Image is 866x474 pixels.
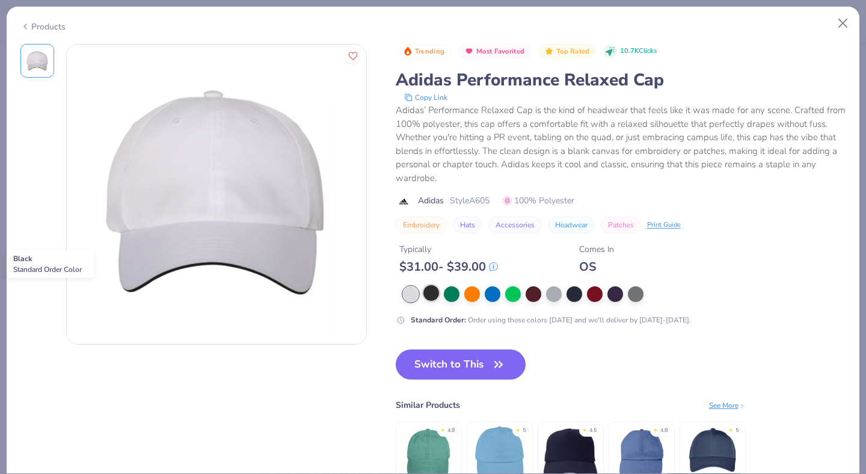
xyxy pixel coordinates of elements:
[579,243,614,256] div: Comes In
[396,399,460,411] div: Similar Products
[418,194,444,207] span: Adidas
[396,197,412,206] img: brand logo
[396,349,526,380] button: Switch to This
[453,217,482,233] button: Hats
[523,426,526,435] div: 5
[23,46,52,75] img: Front
[403,46,413,56] img: Trending sort
[7,250,94,278] div: Black
[548,217,595,233] button: Headwear
[411,315,466,325] strong: Standard Order :
[579,259,614,274] div: OS
[544,46,554,56] img: Top Rated sort
[458,44,531,60] button: Badge Button
[447,426,455,435] div: 4.8
[415,48,444,55] span: Trending
[399,243,498,256] div: Typically
[653,426,658,431] div: ★
[660,426,668,435] div: 4.8
[397,44,451,60] button: Badge Button
[582,426,587,431] div: ★
[589,426,597,435] div: 4.5
[728,426,733,431] div: ★
[67,45,366,344] img: Front
[503,194,574,207] span: 100% Polyester
[709,400,746,411] div: See More
[440,426,445,431] div: ★
[13,265,82,274] span: Standard Order Color
[20,20,66,33] div: Products
[647,220,681,230] div: Print Guide
[515,426,520,431] div: ★
[396,103,846,185] div: Adidas’ Performance Relaxed Cap is the kind of headwear that feels like it was made for any scene...
[401,91,451,103] button: copy to clipboard
[411,315,691,325] div: Order using these colors [DATE] and we'll deliver by [DATE]-[DATE].
[488,217,542,233] button: Accessories
[735,426,739,435] div: 5
[601,217,641,233] button: Patches
[396,217,447,233] button: Embroidery
[538,44,596,60] button: Badge Button
[399,259,498,274] div: $ 31.00 - $ 39.00
[450,194,490,207] span: Style A605
[556,48,590,55] span: Top Rated
[620,46,657,57] span: 10.7K Clicks
[345,48,361,64] button: Like
[464,46,474,56] img: Most Favorited sort
[476,48,524,55] span: Most Favorited
[396,69,846,91] div: Adidas Performance Relaxed Cap
[832,12,855,35] button: Close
